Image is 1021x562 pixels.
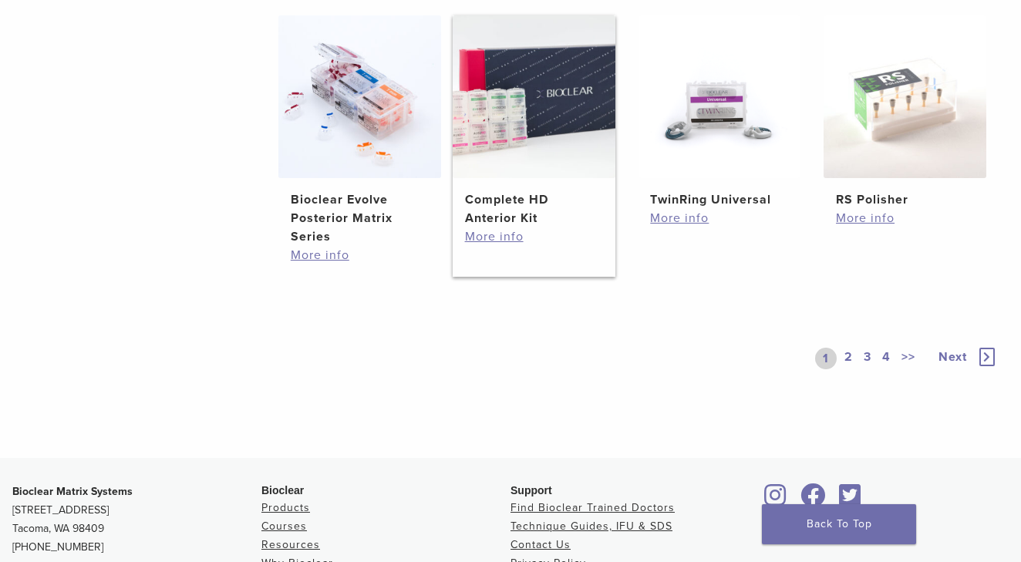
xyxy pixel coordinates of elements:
[879,348,894,369] a: 4
[511,484,552,496] span: Support
[938,349,967,365] span: Next
[639,15,801,178] img: TwinRing Universal
[511,538,571,551] a: Contact Us
[465,190,603,227] h2: Complete HD Anterior Kit
[841,348,856,369] a: 2
[898,348,918,369] a: >>
[639,15,801,209] a: TwinRing UniversalTwinRing Universal
[795,493,831,508] a: Bioclear
[453,15,615,178] img: Complete HD Anterior Kit
[261,484,304,496] span: Bioclear
[453,15,615,227] a: Complete HD Anterior KitComplete HD Anterior Kit
[815,348,837,369] a: 1
[465,227,603,246] a: More info
[261,538,320,551] a: Resources
[650,209,788,227] a: More info
[278,15,441,246] a: Bioclear Evolve Posterior Matrix SeriesBioclear Evolve Posterior Matrix Series
[760,493,792,508] a: Bioclear
[511,501,675,514] a: Find Bioclear Trained Doctors
[261,501,310,514] a: Products
[261,520,307,533] a: Courses
[291,246,429,264] a: More info
[824,15,986,209] a: RS PolisherRS Polisher
[511,520,672,533] a: Technique Guides, IFU & SDS
[762,504,916,544] a: Back To Top
[291,190,429,246] h2: Bioclear Evolve Posterior Matrix Series
[861,348,874,369] a: 3
[12,485,133,498] strong: Bioclear Matrix Systems
[824,15,986,178] img: RS Polisher
[12,483,261,557] p: [STREET_ADDRESS] Tacoma, WA 98409 [PHONE_NUMBER]
[836,190,974,209] h2: RS Polisher
[836,209,974,227] a: More info
[834,493,866,508] a: Bioclear
[278,15,441,178] img: Bioclear Evolve Posterior Matrix Series
[650,190,788,209] h2: TwinRing Universal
